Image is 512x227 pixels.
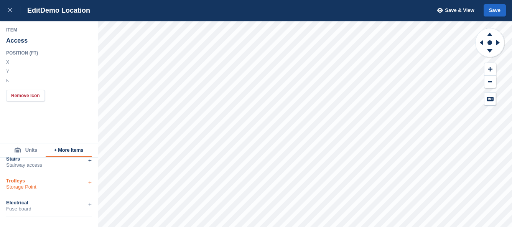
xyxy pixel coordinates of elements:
[445,7,474,14] span: Save & View
[88,178,92,187] div: +
[484,76,496,88] button: Zoom Out
[88,200,92,209] div: +
[88,156,92,165] div: +
[6,173,92,195] div: TrolleysStorage Point+
[6,195,92,217] div: ElectricalFuse board+
[6,144,46,157] button: Units
[6,34,92,48] div: Access
[6,50,43,56] div: Position ( FT )
[46,144,92,157] button: + More Items
[6,27,92,33] div: Item
[6,151,92,173] div: StairsStairway access+
[6,178,92,184] div: Trolleys
[433,4,474,17] button: Save & View
[7,79,10,82] img: angle-icn.0ed2eb85.svg
[484,63,496,76] button: Zoom In
[6,156,92,162] div: Stairs
[6,68,10,75] label: Y
[484,4,506,17] button: Save
[6,206,92,212] div: Fuse board
[20,6,90,15] div: Edit Demo Location
[484,93,496,105] button: Keyboard Shortcuts
[6,59,10,65] label: X
[6,90,45,101] button: Remove Icon
[6,200,92,206] div: Electrical
[6,184,92,190] div: Storage Point
[6,162,92,168] div: Stairway access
